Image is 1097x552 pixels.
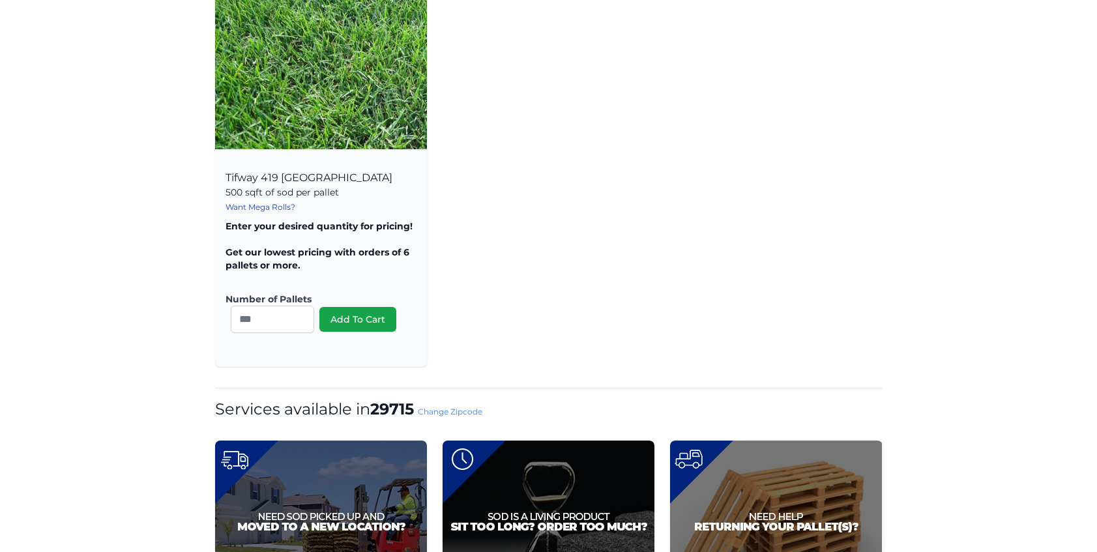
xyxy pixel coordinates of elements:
a: Change Zipcode [418,407,482,416]
strong: 29715 [370,399,414,418]
a: Want Mega Rolls? [226,202,295,212]
div: Tifway 419 [GEOGRAPHIC_DATA] [215,157,427,367]
h1: Services available in [215,399,883,420]
p: 500 sqft of sod per pallet [226,186,417,199]
label: Number of Pallets [226,293,406,306]
button: Add To Cart [319,307,396,332]
p: Enter your desired quantity for pricing! Get our lowest pricing with orders of 6 pallets or more. [226,220,417,272]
